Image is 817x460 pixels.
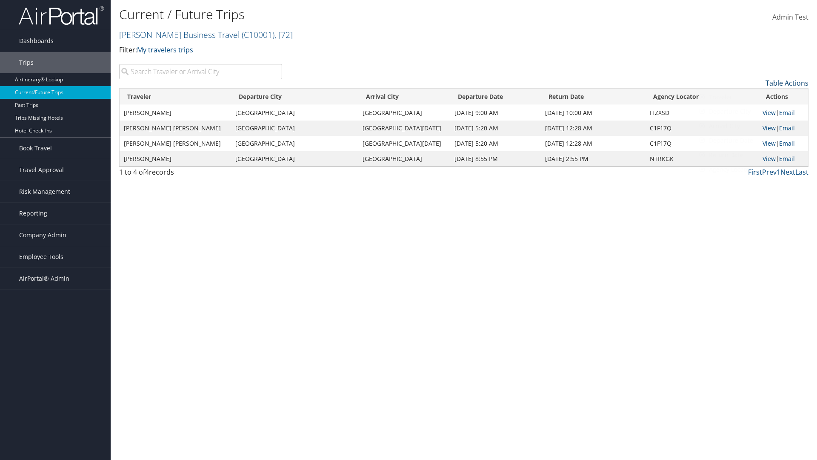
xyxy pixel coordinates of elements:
[19,52,34,73] span: Trips
[19,6,104,26] img: airportal-logo.png
[19,159,64,181] span: Travel Approval
[696,162,808,177] a: Agency Locator
[696,104,808,119] a: Departure City
[19,203,47,224] span: Reporting
[19,181,70,202] span: Risk Management
[696,119,808,133] a: Arrival City
[696,148,808,162] a: Return Date
[19,138,52,159] span: Book Travel
[696,133,808,148] a: Departure Date
[19,268,69,289] span: AirPortal® Admin
[696,90,808,104] a: Traveler
[19,246,63,267] span: Employee Tools
[19,224,66,246] span: Company Admin
[19,30,54,52] span: Dashboards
